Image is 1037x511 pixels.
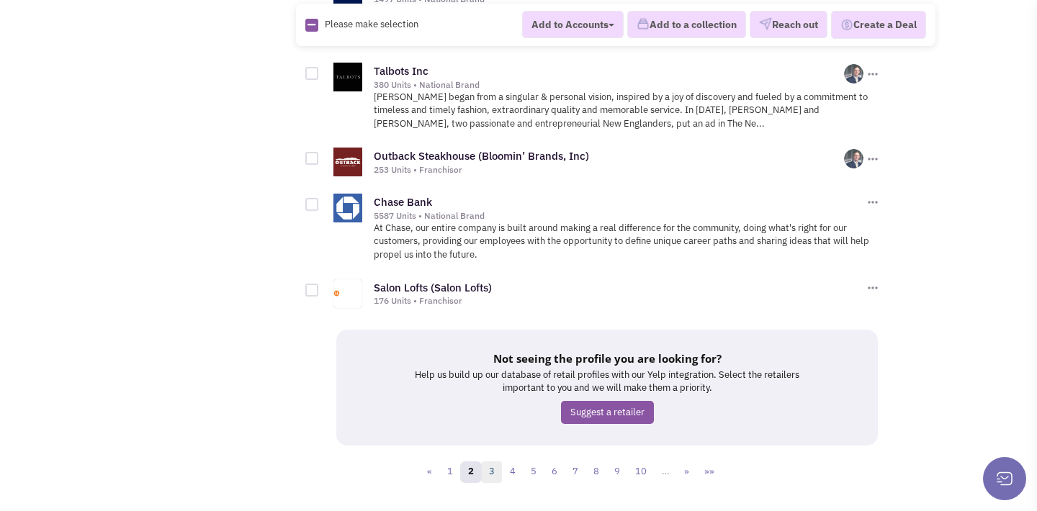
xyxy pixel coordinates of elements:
[408,351,806,366] h5: Not seeing the profile you are looking for?
[374,222,880,262] p: At Chase, our entire company is built around making a real difference for the community, doing wh...
[374,295,863,307] div: 176 Units • Franchisor
[606,461,628,483] a: 9
[840,17,853,33] img: Deal-Dollar.png
[844,149,863,168] img: NLj4BdgTlESKGCbmEPFDQg.png
[374,164,844,176] div: 253 Units • Franchisor
[750,12,827,39] button: Reach out
[374,149,589,163] a: Outback Steakhouse (Bloomin’ Brands, Inc)
[460,461,482,483] a: 2
[374,91,880,131] p: [PERSON_NAME] began from a singular & personal vision, inspired by a joy of discovery and fueled ...
[419,461,440,483] a: «
[522,11,624,38] button: Add to Accounts
[759,18,772,31] img: VectorPaper_Plane.png
[676,461,697,483] a: »
[374,64,428,78] a: Talbots Inc
[325,18,418,30] span: Please make selection
[481,461,503,483] a: 3
[523,461,544,483] a: 5
[374,210,863,222] div: 5587 Units • National Brand
[439,461,461,483] a: 1
[305,19,318,32] img: Rectangle.png
[637,18,650,31] img: icon-collection-lavender.png
[374,281,492,294] a: Salon Lofts (Salon Lofts)
[502,461,524,483] a: 4
[374,195,432,209] a: Chase Bank
[844,64,863,83] img: NLj4BdgTlESKGCbmEPFDQg.png
[654,461,677,483] a: …
[408,368,806,395] p: Help us build up our database of retail profiles with our Yelp integration. Select the retailers ...
[374,79,844,91] div: 380 Units • National Brand
[544,461,565,483] a: 6
[627,12,746,39] button: Add to a collection
[831,11,926,40] button: Create a Deal
[561,401,654,425] a: Suggest a retailer
[696,461,722,483] a: »»
[585,461,607,483] a: 8
[565,461,586,483] a: 7
[627,461,655,483] a: 10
